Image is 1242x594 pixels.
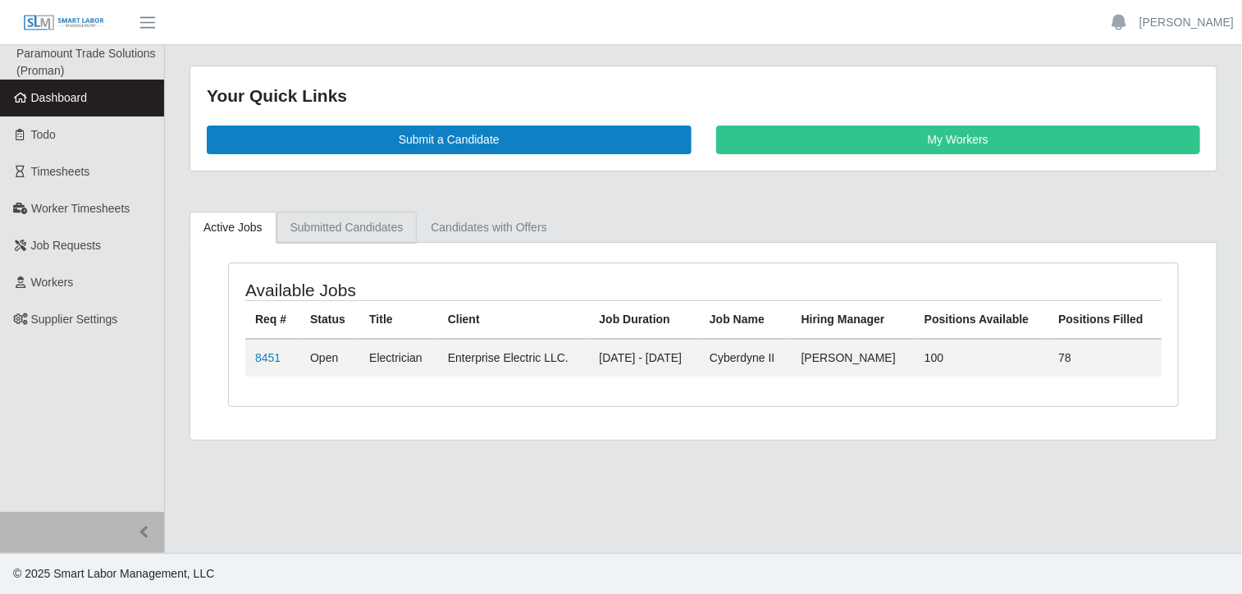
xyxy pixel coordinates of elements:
td: 100 [915,339,1048,377]
td: Open [300,339,359,377]
img: SLM Logo [23,14,105,32]
span: Supplier Settings [31,313,118,326]
td: Enterprise Electric LLC. [438,339,590,377]
span: Job Requests [31,239,102,252]
td: Cyberdyne II [700,339,792,377]
th: Positions Available [915,300,1048,339]
th: Title [359,300,438,339]
a: My Workers [716,126,1201,154]
span: Dashboard [31,91,88,104]
span: Timesheets [31,165,90,178]
th: Hiring Manager [792,300,915,339]
th: Client [438,300,590,339]
th: Job Duration [590,300,701,339]
th: Status [300,300,359,339]
a: Candidates with Offers [417,212,560,244]
div: Your Quick Links [207,83,1200,109]
td: [DATE] - [DATE] [590,339,701,377]
th: Positions Filled [1048,300,1162,339]
th: Job Name [700,300,792,339]
h4: Available Jobs [245,280,613,300]
a: Submitted Candidates [276,212,418,244]
span: Worker Timesheets [31,202,130,215]
a: [PERSON_NAME] [1139,14,1234,31]
a: Submit a Candidate [207,126,692,154]
span: © 2025 Smart Labor Management, LLC [13,567,214,580]
span: Workers [31,276,74,289]
td: 78 [1048,339,1162,377]
span: Todo [31,128,56,141]
a: Active Jobs [189,212,276,244]
td: Electrician [359,339,438,377]
th: Req # [245,300,300,339]
a: 8451 [255,351,281,364]
td: [PERSON_NAME] [792,339,915,377]
span: Paramount Trade Solutions (Proman) [16,47,156,77]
